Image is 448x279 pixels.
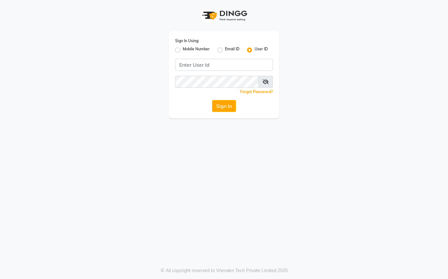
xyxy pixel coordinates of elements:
input: Username [175,59,273,71]
label: Mobile Number [183,46,210,54]
a: Forgot Password? [240,89,273,94]
img: logo1.svg [199,6,249,25]
label: Sign In Using: [175,38,199,44]
label: User ID [255,46,268,54]
button: Sign In [212,100,236,112]
label: Email ID [225,46,239,54]
input: Username [175,76,259,88]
